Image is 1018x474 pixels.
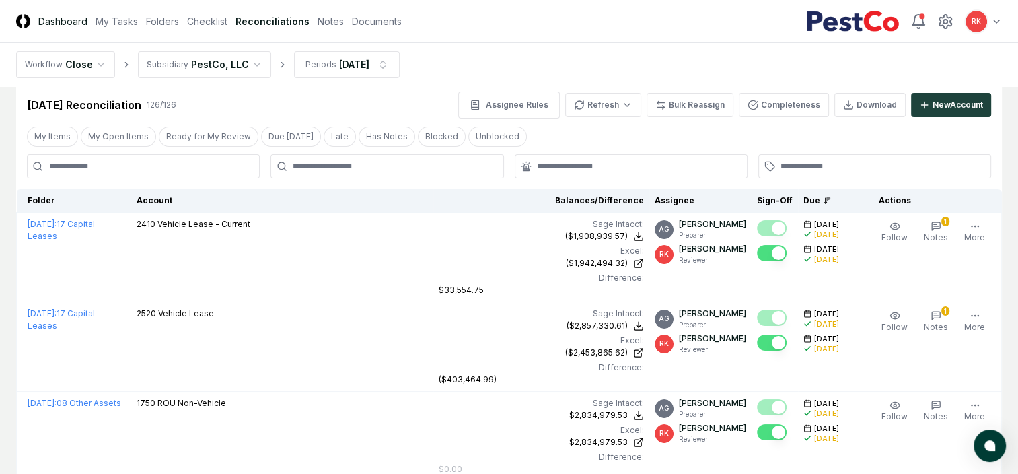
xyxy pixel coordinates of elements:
[814,334,839,344] span: [DATE]
[96,14,138,28] a: My Tasks
[679,333,746,345] p: [PERSON_NAME]
[28,308,95,331] a: [DATE]:17 Capital Leases
[324,127,356,147] button: Late
[757,245,787,261] button: Mark complete
[659,428,669,438] span: RK
[964,9,988,34] button: RK
[146,14,179,28] a: Folders
[834,93,906,117] button: Download
[924,411,948,421] span: Notes
[433,189,649,213] th: Balances/Difference
[752,189,798,213] th: Sign-Off
[879,308,910,336] button: Follow
[294,51,400,78] button: Periods[DATE]
[679,320,746,330] p: Preparer
[868,195,991,207] div: Actions
[439,451,644,463] div: Difference:
[679,230,746,240] p: Preparer
[439,347,644,359] a: ($2,453,865.62)
[28,308,57,318] span: [DATE] :
[941,217,949,226] div: 1
[679,434,746,444] p: Reviewer
[157,398,226,408] span: ROU Non-Vehicle
[439,218,644,230] div: Sage Intacct :
[569,409,644,421] button: $2,834,979.53
[814,399,839,409] span: [DATE]
[933,99,983,111] div: New Account
[679,345,746,355] p: Reviewer
[261,127,321,147] button: Due Today
[235,14,310,28] a: Reconciliations
[679,409,746,419] p: Preparer
[318,14,344,28] a: Notes
[159,127,258,147] button: Ready for My Review
[566,257,628,269] div: ($1,942,494.32)
[569,409,628,421] div: $2,834,979.53
[569,436,628,448] div: $2,834,979.53
[814,255,839,265] div: [DATE]
[137,308,156,318] span: 2520
[17,189,131,213] th: Folder
[814,424,839,434] span: [DATE]
[439,436,644,448] a: $2,834,979.53
[567,320,628,332] div: ($2,857,330.61)
[439,374,497,386] div: ($403,464.99)
[881,322,908,332] span: Follow
[757,424,787,440] button: Mark complete
[81,127,156,147] button: My Open Items
[941,306,949,316] div: 1
[439,245,644,257] div: Excel:
[879,218,910,246] button: Follow
[16,51,400,78] nav: breadcrumb
[659,249,669,259] span: RK
[439,284,484,296] div: $33,554.75
[814,434,839,444] div: [DATE]
[739,93,829,117] button: Completeness
[27,127,78,147] button: My Items
[814,319,839,329] div: [DATE]
[565,347,628,359] div: ($2,453,865.62)
[757,220,787,236] button: Mark complete
[921,308,951,336] button: 1Notes
[439,308,644,320] div: Sage Intacct :
[157,219,250,229] span: Vehicle Lease - Current
[814,244,839,255] span: [DATE]
[458,92,560,118] button: Assignee Rules
[659,314,669,324] span: AG
[814,309,839,319] span: [DATE]
[679,243,746,255] p: [PERSON_NAME]
[814,230,839,240] div: [DATE]
[439,362,644,374] div: Difference:
[814,409,839,419] div: [DATE]
[359,127,415,147] button: Has Notes
[972,16,981,26] span: RK
[27,97,141,113] div: [DATE] Reconciliation
[38,14,87,28] a: Dashboard
[158,308,214,318] span: Vehicle Lease
[439,424,644,436] div: Excel:
[757,399,787,415] button: Mark complete
[352,14,402,28] a: Documents
[439,397,644,409] div: Sage Intacct :
[28,398,57,408] span: [DATE] :
[418,127,466,147] button: Blocked
[339,57,369,71] div: [DATE]
[187,14,227,28] a: Checklist
[147,59,188,71] div: Subsidiary
[924,322,948,332] span: Notes
[881,411,908,421] span: Follow
[961,218,988,246] button: More
[814,219,839,230] span: [DATE]
[137,219,155,229] span: 2410
[881,232,908,242] span: Follow
[28,219,95,241] a: [DATE]:17 Capital Leases
[137,195,428,207] div: Account
[921,397,951,426] button: Notes
[924,232,948,242] span: Notes
[647,93,733,117] button: Bulk Reassign
[439,335,644,347] div: Excel:
[806,11,900,32] img: PestCo logo
[28,398,121,408] a: [DATE]:08 Other Assets
[974,430,1006,462] button: atlas-launcher
[679,308,746,320] p: [PERSON_NAME]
